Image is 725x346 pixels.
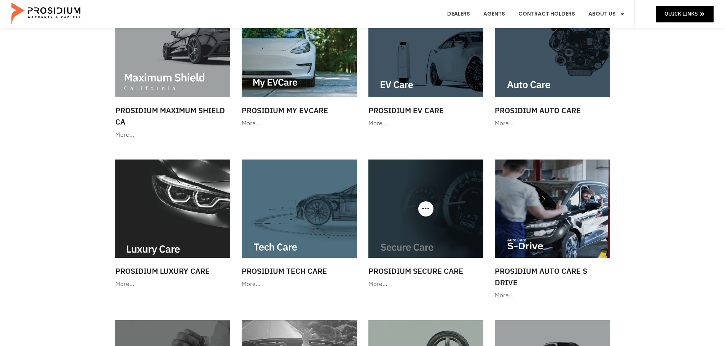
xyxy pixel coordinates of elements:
[368,105,484,116] h3: Prosidium EV Care
[495,290,610,301] div: More…
[115,279,231,290] div: More…
[664,9,698,19] span: Quick Links
[491,156,614,305] a: Prosidium Auto Care S Drive More…
[242,118,357,129] div: More…
[495,118,610,129] div: More…
[115,105,231,128] h3: Prosidium Maximum Shield CA
[365,156,488,294] a: Prosidium Secure Care More…
[242,265,357,277] h3: Prosidium Tech Care
[115,265,231,277] h3: Prosidium Luxury Care
[242,279,357,290] div: More…
[368,279,484,290] div: More…
[368,265,484,277] h3: Prosidium Secure Care
[495,265,610,288] h3: Prosidium Auto Care S Drive
[242,105,357,116] h3: Prosidium My EVCare
[115,130,231,141] div: More…
[112,156,234,294] a: Prosidium Luxury Care More…
[495,105,610,116] h3: Prosidium Auto Care
[238,156,361,294] a: Prosidium Tech Care More…
[656,6,714,22] a: Quick Links
[368,118,484,129] div: More…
